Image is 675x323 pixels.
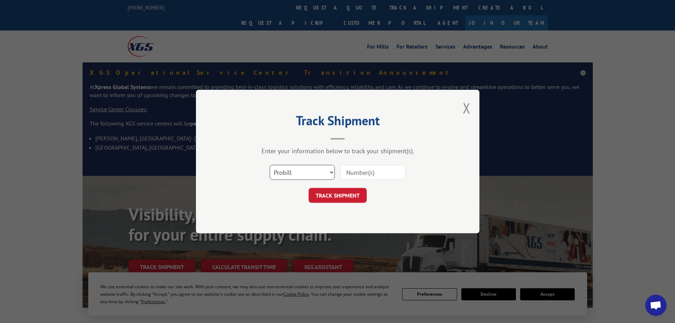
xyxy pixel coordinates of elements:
[340,165,405,180] input: Number(s)
[231,116,444,129] h2: Track Shipment
[309,188,367,203] button: TRACK SHIPMENT
[463,99,471,117] button: Close modal
[645,295,666,316] a: Open chat
[231,147,444,155] div: Enter your information below to track your shipment(s).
